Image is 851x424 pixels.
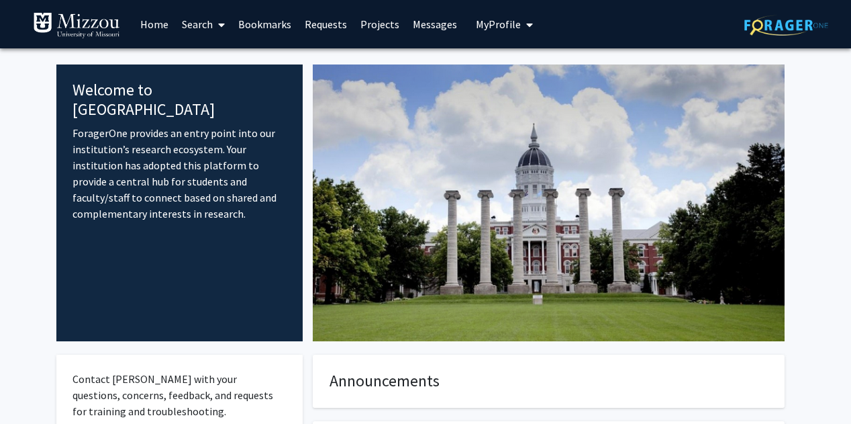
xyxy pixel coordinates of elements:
[406,1,464,48] a: Messages
[476,17,521,31] span: My Profile
[354,1,406,48] a: Projects
[72,371,287,419] p: Contact [PERSON_NAME] with your questions, concerns, feedback, and requests for training and trou...
[232,1,298,48] a: Bookmarks
[330,372,768,391] h4: Announcements
[175,1,232,48] a: Search
[33,12,120,39] img: University of Missouri Logo
[72,125,287,222] p: ForagerOne provides an entry point into our institution’s research ecosystem. Your institution ha...
[744,15,828,36] img: ForagerOne Logo
[313,65,785,341] img: Cover Image
[298,1,354,48] a: Requests
[72,81,287,120] h4: Welcome to [GEOGRAPHIC_DATA]
[134,1,175,48] a: Home
[10,364,57,414] iframe: Chat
